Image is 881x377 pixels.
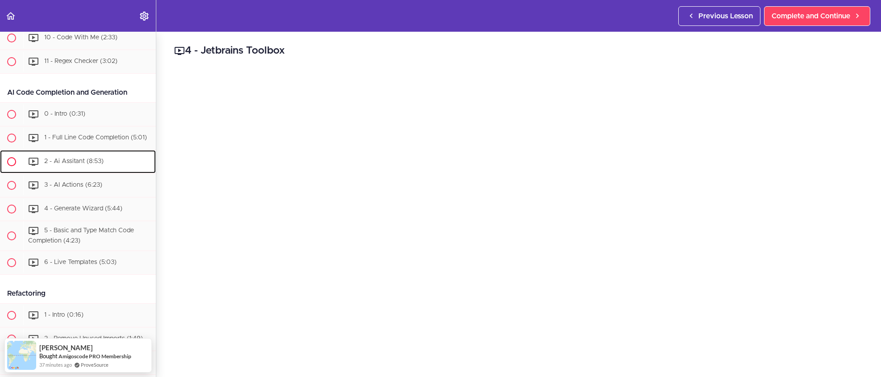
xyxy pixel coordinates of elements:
span: 2 - Remove Unused Imports (1:49) [44,335,143,342]
span: 5 - Basic and Type Match Code Completion (4:23) [28,228,134,244]
span: 1 - Intro (0:16) [44,312,84,318]
span: 6 - Live Templates (5:03) [44,259,117,265]
span: 3 - AI Actions (6:23) [44,182,102,188]
h2: 4 - Jetbrains Toolbox [174,43,863,59]
span: Previous Lesson [698,11,753,21]
span: 10 - Code With Me (2:33) [44,35,117,41]
svg: Settings Menu [139,11,150,21]
span: 11 - Regex Checker (3:02) [44,59,117,65]
a: Previous Lesson [678,6,760,26]
svg: Back to course curriculum [5,11,16,21]
span: 2 - Ai Assitant (8:53) [44,159,104,165]
span: 0 - Intro (0:31) [44,111,85,117]
span: Complete and Continue [772,11,850,21]
span: 4 - Generate Wizard (5:44) [44,206,122,212]
span: 1 - Full Line Code Completion (5:01) [44,135,147,141]
a: Complete and Continue [764,6,870,26]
